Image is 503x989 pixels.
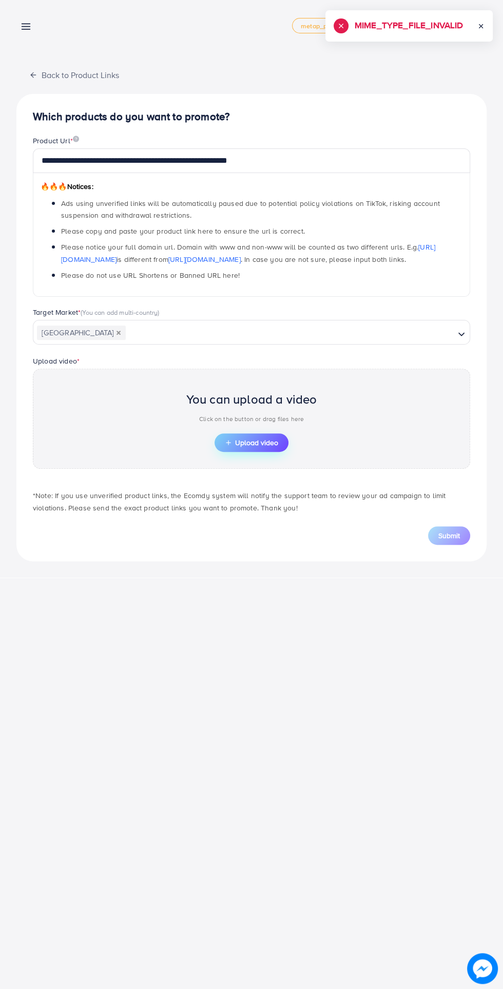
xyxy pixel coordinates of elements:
img: image [73,136,79,142]
h4: Which products do you want to promote? [33,110,470,123]
span: Please copy and paste your product link here to ensure the url is correct. [61,226,305,236]
p: *Note: If you use unverified product links, the Ecomdy system will notify the support team to rev... [33,489,470,514]
label: Product Url [33,136,79,146]
span: Upload video [225,439,278,446]
input: Search for option [127,325,454,341]
h5: MIME_TYPE_FILE_INVALID [355,18,463,32]
a: metap_pakistan_001 [292,18,372,33]
span: Submit [438,530,460,541]
span: 🔥🔥🔥 [41,181,67,192]
p: Click on the button or drag files here [186,413,317,425]
span: Please notice your full domain url. Domain with www and non-www will be counted as two different ... [61,242,435,264]
button: Submit [428,526,470,545]
span: metap_pakistan_001 [301,23,363,29]
span: Notices: [41,181,93,192]
span: Ads using unverified links will be automatically paused due to potential policy violations on Tik... [61,198,440,220]
span: (You can add multi-country) [81,308,159,317]
label: Upload video [33,356,80,366]
button: Upload video [215,433,288,452]
h2: You can upload a video [186,392,317,407]
a: [URL][DOMAIN_NAME] [168,254,241,264]
label: Target Market [33,307,160,317]
img: image [467,953,498,984]
a: [URL][DOMAIN_NAME] [61,242,435,264]
button: Back to Product Links [16,64,132,86]
span: Please do not use URL Shortens or Banned URL here! [61,270,240,280]
div: Search for option [33,320,470,345]
button: Deselect Pakistan [116,330,121,335]
span: [GEOGRAPHIC_DATA] [37,326,126,340]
